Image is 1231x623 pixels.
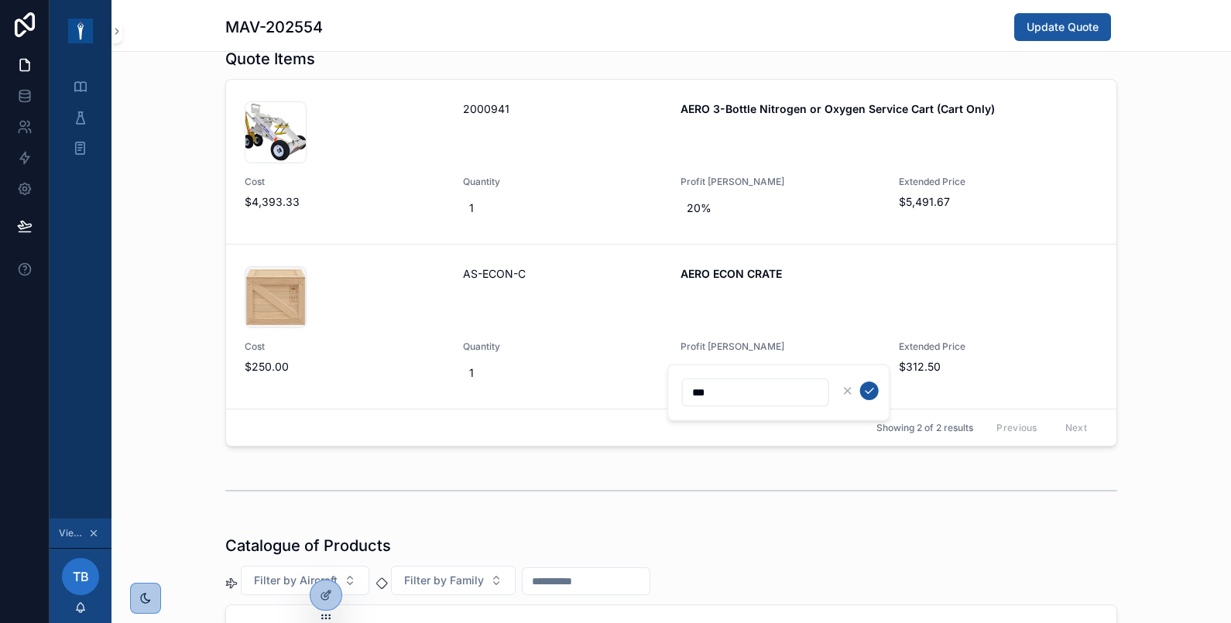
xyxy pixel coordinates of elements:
a: AS-ECON-CAERO ECON CRATECost$250.00Quantity1Profit [PERSON_NAME]20%Extended Price$312.50 [226,244,1116,409]
span: Quantity [463,341,663,353]
span: $5,491.67 [899,194,1099,210]
strong: AERO 3-Bottle Nitrogen or Oxygen Service Cart (Cart Only) [681,102,995,115]
span: Viewing as Tariq [59,527,85,539]
span: Extended Price [899,341,1099,353]
span: AS-ECON-C [463,266,663,282]
strong: AERO ECON CRATE [681,267,782,280]
span: Profit [PERSON_NAME] [681,176,880,188]
span: Quantity [463,176,663,188]
span: TB [73,567,89,586]
div: scrollable content [50,62,111,183]
span: Showing 2 of 2 results [876,422,973,434]
span: 1 [469,200,657,216]
h1: MAV-202554 [225,16,323,38]
span: Filter by Aircraft [254,573,338,588]
button: Update Quote [1014,13,1111,41]
button: Select Button [391,566,516,595]
span: 2000941 [463,101,663,117]
h1: Quote Items [225,48,315,70]
span: $4,393.33 [245,194,444,210]
button: Select Button [241,566,369,595]
span: Cost [245,341,444,353]
span: Update Quote [1027,19,1099,35]
span: Cost [245,176,444,188]
span: 20% [687,200,874,216]
span: $250.00 [245,359,444,375]
span: 1 [469,365,657,381]
img: App logo [68,19,93,43]
span: Extended Price [899,176,1099,188]
h1: Catalogue of Products [225,535,391,556]
span: $312.50 [899,359,1099,375]
a: 2000941AERO 3-Bottle Nitrogen or Oxygen Service Cart (Cart Only)Cost$4,393.33Quantity1Profit [PER... [226,80,1116,244]
span: Filter by Family [404,573,484,588]
span: Profit [PERSON_NAME] [681,341,880,353]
